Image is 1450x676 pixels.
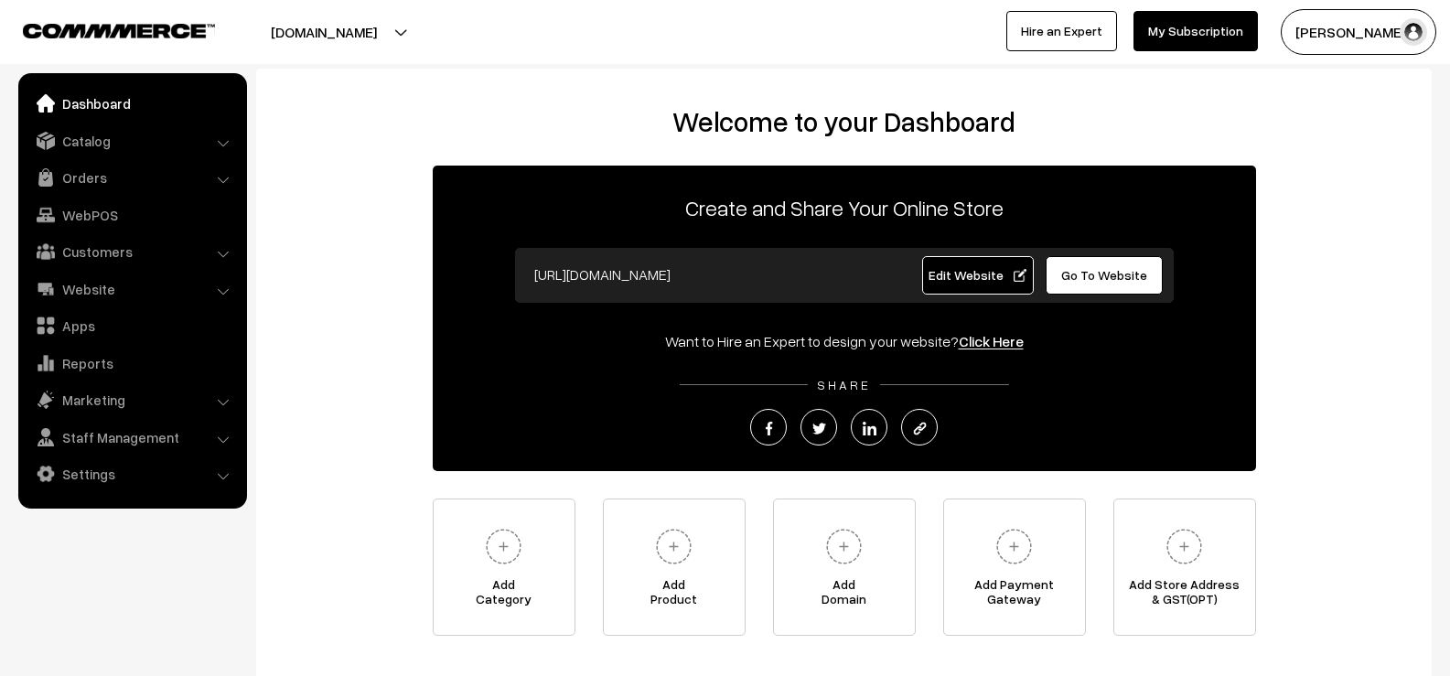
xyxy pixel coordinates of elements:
img: plus.svg [989,521,1039,572]
a: AddCategory [433,499,575,636]
a: COMMMERCE [23,18,183,40]
a: Settings [23,457,241,490]
a: Dashboard [23,87,241,120]
a: Go To Website [1046,256,1164,295]
img: plus.svg [649,521,699,572]
span: SHARE [808,377,880,392]
a: Hire an Expert [1006,11,1117,51]
a: Click Here [959,332,1024,350]
a: My Subscription [1133,11,1258,51]
a: Catalog [23,124,241,157]
a: Edit Website [922,256,1034,295]
div: Want to Hire an Expert to design your website? [433,330,1256,352]
img: plus.svg [478,521,529,572]
button: [PERSON_NAME] [1281,9,1436,55]
a: Customers [23,235,241,268]
p: Create and Share Your Online Store [433,191,1256,224]
span: Edit Website [929,267,1026,283]
span: Add Store Address & GST(OPT) [1114,577,1255,614]
a: Apps [23,309,241,342]
a: Reports [23,347,241,380]
span: Add Category [434,577,575,614]
a: Add Store Address& GST(OPT) [1113,499,1256,636]
span: Go To Website [1061,267,1147,283]
img: COMMMERCE [23,24,215,38]
img: plus.svg [819,521,869,572]
a: Orders [23,161,241,194]
a: AddDomain [773,499,916,636]
a: Staff Management [23,421,241,454]
h2: Welcome to your Dashboard [274,105,1413,138]
img: plus.svg [1159,521,1209,572]
button: [DOMAIN_NAME] [207,9,441,55]
span: Add Product [604,577,745,614]
a: Marketing [23,383,241,416]
span: Add Domain [774,577,915,614]
a: Add PaymentGateway [943,499,1086,636]
a: Website [23,273,241,306]
a: WebPOS [23,199,241,231]
img: user [1400,18,1427,46]
span: Add Payment Gateway [944,577,1085,614]
a: AddProduct [603,499,746,636]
